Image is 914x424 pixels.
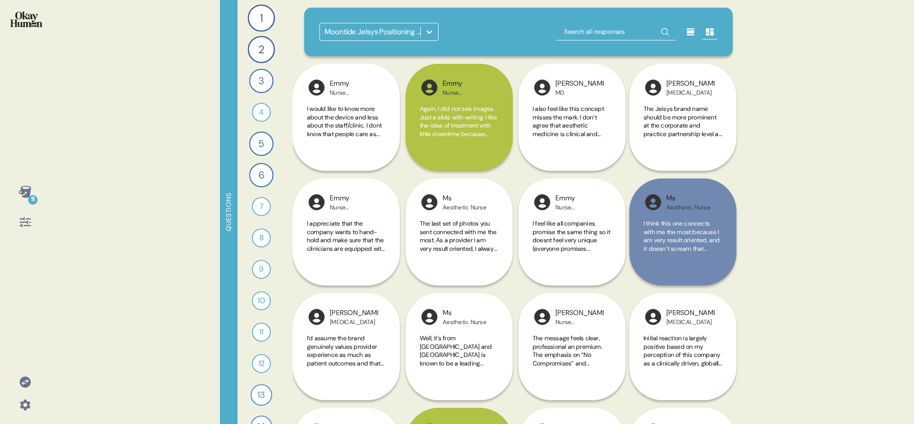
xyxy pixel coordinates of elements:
div: Nurse Practitioner [556,318,604,326]
div: 11 [252,323,271,342]
div: Emmy [556,193,604,204]
span: Again, I did not see images. Just a slide with writing. I like the idea of treatment with little ... [420,105,498,255]
span: I would like to know more about the device and less about the staff/clinic. I dont know that peop... [307,105,384,271]
div: 3 [249,69,273,93]
div: Nurse Practitioner [330,89,378,97]
span: I appreciate that the company wants to hand-hold and make sure that the clinicians are equipped w... [307,219,385,369]
div: Aesthetic Nurse [666,204,710,211]
img: l1ibTKarBSWXLOhlfT5LxFP+OttMJpPJZDKZTCbz9PgHEggSPYjZSwEAAAAASUVORK5CYII= [307,307,326,326]
img: l1ibTKarBSWXLOhlfT5LxFP+OttMJpPJZDKZTCbz9PgHEggSPYjZSwEAAAAASUVORK5CYII= [307,193,326,212]
img: l1ibTKarBSWXLOhlfT5LxFP+OttMJpPJZDKZTCbz9PgHEggSPYjZSwEAAAAASUVORK5CYII= [644,307,663,326]
div: Aesthetic Nurse [443,318,487,326]
div: [MEDICAL_DATA] [666,318,715,326]
div: Ms [443,308,487,318]
div: 2 [248,36,275,63]
span: The Jeisys brand name should be more prominent at the corporate and practice partnership level as... [644,105,722,263]
div: MD [556,89,604,97]
div: Nurse Practitioner [556,204,604,211]
div: 11 [28,195,38,205]
img: l1ibTKarBSWXLOhlfT5LxFP+OttMJpPJZDKZTCbz9PgHEggSPYjZSwEAAAAASUVORK5CYII= [533,307,552,326]
div: 4 [252,103,271,122]
div: Aesthetic Nurse [443,204,487,211]
div: Nurse Practitioner [330,204,378,211]
div: 13 [250,384,272,405]
div: 6 [249,163,273,187]
img: l1ibTKarBSWXLOhlfT5LxFP+OttMJpPJZDKZTCbz9PgHEggSPYjZSwEAAAAASUVORK5CYII= [644,193,663,212]
div: [MEDICAL_DATA] [330,318,378,326]
img: okayhuman.3b1b6348.png [10,11,42,27]
div: 12 [252,354,271,373]
div: Moontide Jeisys Positioning Research ([DATE]) [325,26,421,38]
input: Search all responses [556,23,676,40]
img: l1ibTKarBSWXLOhlfT5LxFP+OttMJpPJZDKZTCbz9PgHEggSPYjZSwEAAAAASUVORK5CYII= [307,78,326,97]
div: [PERSON_NAME] [556,308,604,318]
img: l1ibTKarBSWXLOhlfT5LxFP+OttMJpPJZDKZTCbz9PgHEggSPYjZSwEAAAAASUVORK5CYII= [533,78,552,97]
div: Emmy [330,193,378,204]
div: 7 [252,197,271,216]
div: Emmy [330,79,378,89]
div: [MEDICAL_DATA] [666,89,715,97]
img: l1ibTKarBSWXLOhlfT5LxFP+OttMJpPJZDKZTCbz9PgHEggSPYjZSwEAAAAASUVORK5CYII= [420,307,439,326]
div: Ms [666,193,710,204]
span: I also feel like this concept misses the mark. I don’t agree that aesthetic medicine is clinical ... [533,105,610,247]
img: l1ibTKarBSWXLOhlfT5LxFP+OttMJpPJZDKZTCbz9PgHEggSPYjZSwEAAAAASUVORK5CYII= [420,193,439,212]
div: Emmy [443,79,491,89]
div: [PERSON_NAME] [666,79,715,89]
div: [PERSON_NAME] [666,308,715,318]
div: 9 [252,260,271,279]
div: [PERSON_NAME] [330,308,378,318]
img: l1ibTKarBSWXLOhlfT5LxFP+OttMJpPJZDKZTCbz9PgHEggSPYjZSwEAAAAASUVORK5CYII= [533,193,552,212]
div: [PERSON_NAME] [556,79,604,89]
div: Ms [443,193,487,204]
span: I think this one connects with me the most because I am very result oriented, and it doesn’t scre... [644,219,720,328]
div: 1 [248,4,275,31]
span: I feel like all companies promise the same thing so it doesnt feel very unique (everyone promises... [533,219,611,336]
img: l1ibTKarBSWXLOhlfT5LxFP+OttMJpPJZDKZTCbz9PgHEggSPYjZSwEAAAAASUVORK5CYII= [420,78,439,97]
div: 10 [252,291,271,310]
div: 5 [249,131,273,156]
div: Nurse Practitioner [443,89,491,97]
div: 8 [252,228,271,247]
span: The last set of photos you sent connected with me the most. As a provider I am very result orient... [420,219,498,353]
img: l1ibTKarBSWXLOhlfT5LxFP+OttMJpPJZDKZTCbz9PgHEggSPYjZSwEAAAAASUVORK5CYII= [644,78,663,97]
